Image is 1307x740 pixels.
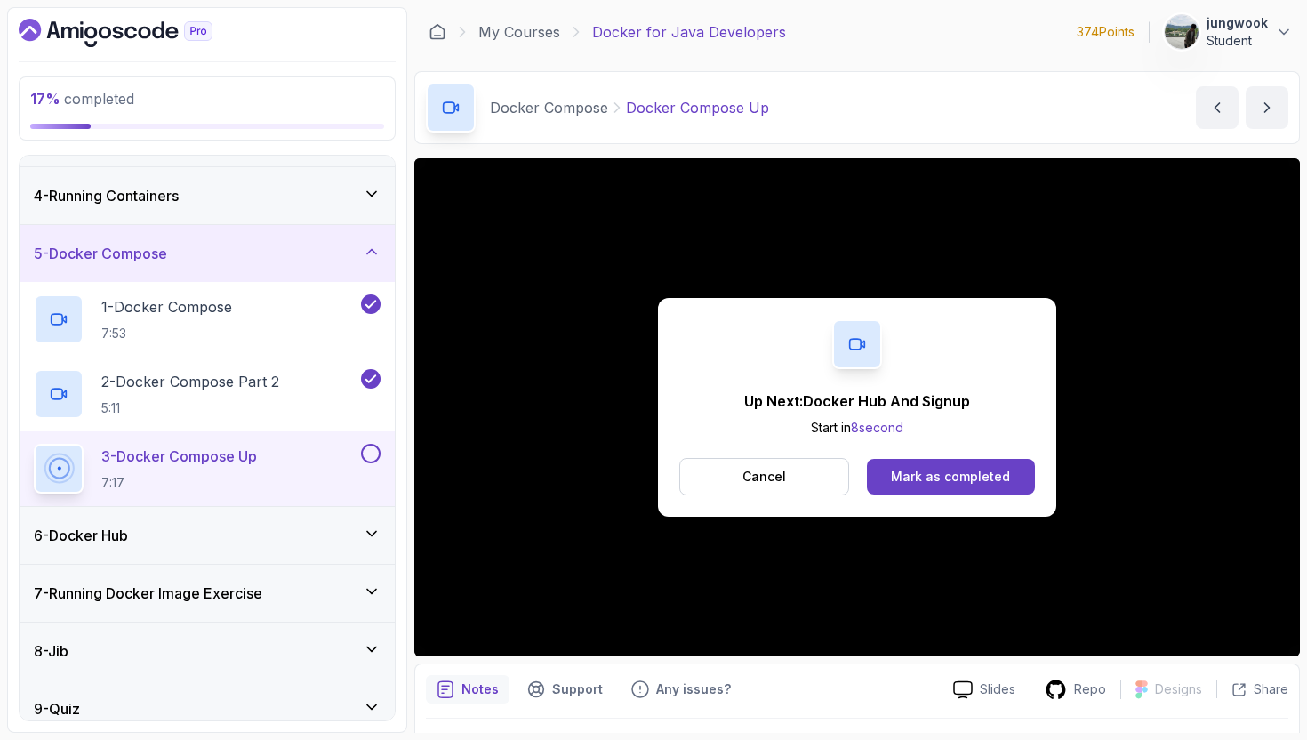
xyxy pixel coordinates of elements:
[1207,14,1268,32] p: jungwook
[34,444,381,494] button: 3-Docker Compose Up7:17
[621,675,742,704] button: Feedback button
[592,21,786,43] p: Docker for Java Developers
[461,680,499,698] p: Notes
[744,390,970,412] p: Up Next: Docker Hub And Signup
[34,583,262,604] h3: 7 - Running Docker Image Exercise
[414,158,1300,656] iframe: 3 - Docker Compose Up
[34,525,128,546] h3: 6 - Docker Hub
[1207,32,1268,50] p: Student
[891,468,1010,486] div: Mark as completed
[101,474,257,492] p: 7:17
[20,680,395,737] button: 9-Quiz
[939,680,1030,699] a: Slides
[20,623,395,680] button: 8-Jib
[34,369,381,419] button: 2-Docker Compose Part 25:11
[1196,86,1239,129] button: previous content
[34,243,167,264] h3: 5 - Docker Compose
[626,97,769,118] p: Docker Compose Up
[744,419,970,437] p: Start in
[429,23,446,41] a: Dashboard
[490,97,608,118] p: Docker Compose
[34,294,381,344] button: 1-Docker Compose7:53
[101,399,279,417] p: 5:11
[1246,86,1288,129] button: next content
[101,296,232,318] p: 1 - Docker Compose
[980,680,1015,698] p: Slides
[101,325,232,342] p: 7:53
[478,21,560,43] a: My Courses
[742,468,786,486] p: Cancel
[30,90,60,108] span: 17 %
[517,675,613,704] button: Support button
[867,459,1035,495] button: Mark as completed
[1155,680,1202,698] p: Designs
[1216,680,1288,698] button: Share
[19,19,253,47] a: Dashboard
[1077,23,1135,41] p: 374 Points
[20,507,395,564] button: 6-Docker Hub
[20,225,395,282] button: 5-Docker Compose
[20,167,395,224] button: 4-Running Containers
[851,420,903,435] span: 8 second
[1074,680,1106,698] p: Repo
[34,185,179,206] h3: 4 - Running Containers
[34,640,68,662] h3: 8 - Jib
[101,371,279,392] p: 2 - Docker Compose Part 2
[30,90,134,108] span: completed
[34,698,80,720] h3: 9 - Quiz
[656,680,731,698] p: Any issues?
[1030,679,1120,701] a: Repo
[1164,14,1293,50] button: user profile imagejungwookStudent
[552,680,603,698] p: Support
[20,565,395,622] button: 7-Running Docker Image Exercise
[101,446,257,467] p: 3 - Docker Compose Up
[679,458,849,495] button: Cancel
[1254,680,1288,698] p: Share
[426,675,509,704] button: notes button
[1165,15,1199,49] img: user profile image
